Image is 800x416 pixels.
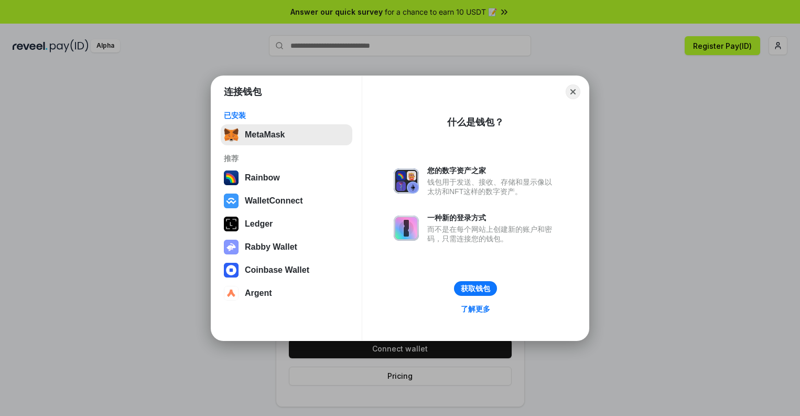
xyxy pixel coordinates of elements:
div: 一种新的登录方式 [427,213,557,222]
img: svg+xml,%3Csvg%20xmlns%3D%22http%3A%2F%2Fwww.w3.org%2F2000%2Fsvg%22%20fill%3D%22none%22%20viewBox... [394,216,419,241]
button: Rabby Wallet [221,237,352,258]
a: 了解更多 [455,302,496,316]
div: WalletConnect [245,196,303,206]
div: 已安装 [224,111,349,120]
button: Rainbow [221,167,352,188]
div: Ledger [245,219,273,229]
h1: 连接钱包 [224,86,262,98]
img: svg+xml,%3Csvg%20xmlns%3D%22http%3A%2F%2Fwww.w3.org%2F2000%2Fsvg%22%20fill%3D%22none%22%20viewBox... [224,240,239,254]
button: Argent [221,283,352,304]
button: MetaMask [221,124,352,145]
div: 获取钱包 [461,284,490,293]
div: 什么是钱包？ [447,116,504,129]
div: Rainbow [245,173,280,183]
div: 钱包用于发送、接收、存储和显示像以太坊和NFT这样的数字资产。 [427,177,557,196]
button: Coinbase Wallet [221,260,352,281]
img: svg+xml,%3Csvg%20xmlns%3D%22http%3A%2F%2Fwww.w3.org%2F2000%2Fsvg%22%20fill%3D%22none%22%20viewBox... [394,168,419,194]
img: svg+xml,%3Csvg%20xmlns%3D%22http%3A%2F%2Fwww.w3.org%2F2000%2Fsvg%22%20width%3D%2228%22%20height%3... [224,217,239,231]
img: svg+xml,%3Csvg%20width%3D%2228%22%20height%3D%2228%22%20viewBox%3D%220%200%2028%2028%22%20fill%3D... [224,194,239,208]
div: Rabby Wallet [245,242,297,252]
div: Coinbase Wallet [245,265,309,275]
button: Ledger [221,214,352,234]
div: MetaMask [245,130,285,140]
div: 而不是在每个网站上创建新的账户和密码，只需连接您的钱包。 [427,225,557,243]
div: Argent [245,289,272,298]
div: 了解更多 [461,304,490,314]
img: svg+xml,%3Csvg%20width%3D%22120%22%20height%3D%22120%22%20viewBox%3D%220%200%20120%20120%22%20fil... [224,170,239,185]
button: Close [566,84,580,99]
img: svg+xml,%3Csvg%20width%3D%2228%22%20height%3D%2228%22%20viewBox%3D%220%200%2028%2028%22%20fill%3D... [224,263,239,278]
button: 获取钱包 [454,281,497,296]
button: WalletConnect [221,190,352,211]
img: svg+xml,%3Csvg%20fill%3D%22none%22%20height%3D%2233%22%20viewBox%3D%220%200%2035%2033%22%20width%... [224,127,239,142]
div: 您的数字资产之家 [427,166,557,175]
img: svg+xml,%3Csvg%20width%3D%2228%22%20height%3D%2228%22%20viewBox%3D%220%200%2028%2028%22%20fill%3D... [224,286,239,301]
div: 推荐 [224,154,349,163]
